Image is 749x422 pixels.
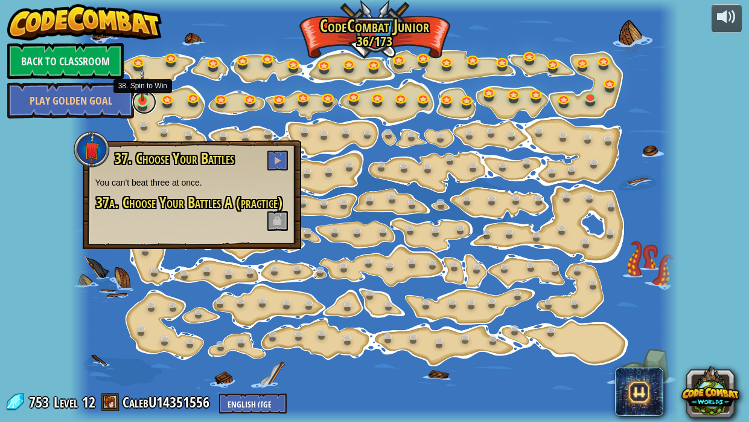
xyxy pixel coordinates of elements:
p: You can't beat three at once. [95,177,289,189]
span: 37. Choose Your Battles [115,148,234,169]
span: 753 [29,392,53,412]
span: 37a. Choose Your Battles A (practice) [96,192,282,213]
img: CodeCombat - Learn how to code by playing a game [7,4,162,41]
span: Level [54,392,78,412]
a: Play Golden Goal [7,82,134,118]
button: Play [267,151,288,170]
a: Back to Classroom [7,43,124,79]
span: 12 [82,392,95,412]
button: Adjust volume [712,4,742,33]
img: level-banner-unstarted-subscriber.png [135,68,150,102]
a: CalebU14351556 [123,392,213,412]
